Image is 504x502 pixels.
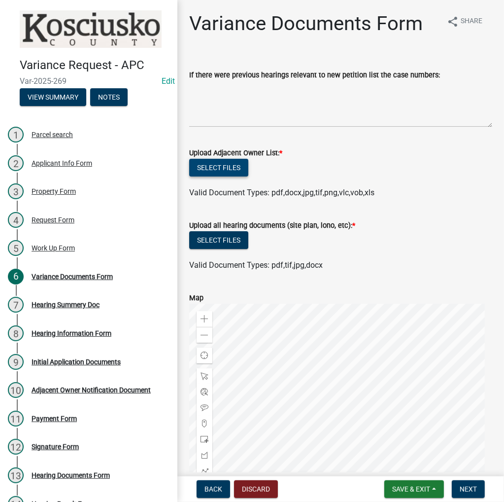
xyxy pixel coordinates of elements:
[8,439,24,455] div: 12
[8,155,24,171] div: 2
[197,327,212,343] div: Zoom out
[32,387,151,394] div: Adjacent Owner Notification Document
[32,273,113,280] div: Variance Documents Form
[8,127,24,143] div: 1
[20,76,158,86] span: Var-2025-269
[197,480,230,498] button: Back
[32,188,76,195] div: Property Form
[32,443,79,450] div: Signature Form
[8,240,24,256] div: 5
[162,76,175,86] a: Edit
[8,183,24,199] div: 3
[8,467,24,483] div: 13
[8,411,24,427] div: 11
[189,231,248,249] button: Select files
[32,330,111,337] div: Hearing Information Form
[20,10,162,48] img: Kosciusko County, Indiana
[8,325,24,341] div: 8
[189,150,282,157] label: Upload Adjacent Owner List:
[8,297,24,313] div: 7
[90,94,128,102] wm-modal-confirm: Notes
[197,348,212,363] div: Find my location
[32,301,100,308] div: Hearing Summery Doc
[197,311,212,327] div: Zoom in
[8,269,24,285] div: 6
[8,382,24,398] div: 10
[384,480,444,498] button: Save & Exit
[20,88,86,106] button: View Summary
[32,216,74,223] div: Request Form
[392,485,430,493] span: Save & Exit
[90,88,128,106] button: Notes
[189,188,374,197] span: Valid Document Types: pdf,docx,jpg,tif,png,vlc,vob,xls
[189,159,248,177] button: Select files
[32,359,121,365] div: Initial Application Documents
[32,160,92,167] div: Applicant Info Form
[32,245,75,251] div: Work Up Form
[32,415,77,422] div: Payment Form
[452,480,485,498] button: Next
[189,295,203,302] label: Map
[189,222,355,229] label: Upload all hearing documents (site plan, lono, etc):
[189,260,323,270] span: Valid Document Types: pdf,tif,jpg,docx
[234,480,278,498] button: Discard
[32,472,110,479] div: Hearing Documents Form
[162,76,175,86] wm-modal-confirm: Edit Application Number
[189,72,440,79] label: If there were previous hearings relevant to new petition list the case numbers:
[8,354,24,370] div: 9
[447,16,459,28] i: share
[20,58,169,72] h4: Variance Request - APC
[189,12,423,36] h1: Variance Documents Form
[204,485,222,493] span: Back
[8,212,24,228] div: 4
[20,94,86,102] wm-modal-confirm: Summary
[460,485,477,493] span: Next
[461,16,482,28] span: Share
[32,131,73,138] div: Parcel search
[439,12,490,31] button: shareShare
